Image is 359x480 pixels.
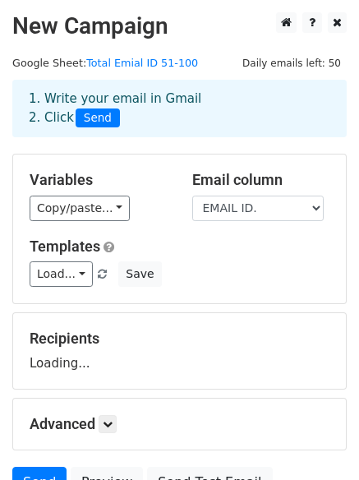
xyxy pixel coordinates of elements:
[237,57,347,69] a: Daily emails left: 50
[16,90,343,127] div: 1. Write your email in Gmail 2. Click
[237,54,347,72] span: Daily emails left: 50
[30,238,100,255] a: Templates
[76,108,120,128] span: Send
[30,171,168,189] h5: Variables
[118,261,161,287] button: Save
[30,415,329,433] h5: Advanced
[30,330,329,372] div: Loading...
[30,261,93,287] a: Load...
[12,12,347,40] h2: New Campaign
[30,196,130,221] a: Copy/paste...
[192,171,330,189] h5: Email column
[12,57,198,69] small: Google Sheet:
[30,330,329,348] h5: Recipients
[86,57,198,69] a: Total Emial ID 51-100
